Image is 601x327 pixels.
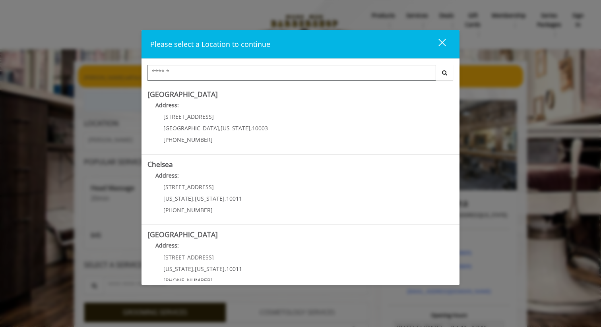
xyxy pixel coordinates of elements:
[147,65,436,81] input: Search Center
[219,124,221,132] span: ,
[225,195,226,202] span: ,
[147,65,454,85] div: Center Select
[250,124,252,132] span: ,
[226,265,242,273] span: 10011
[155,101,179,109] b: Address:
[163,265,193,273] span: [US_STATE]
[163,124,219,132] span: [GEOGRAPHIC_DATA]
[163,253,214,261] span: [STREET_ADDRESS]
[147,230,218,239] b: [GEOGRAPHIC_DATA]
[193,265,195,273] span: ,
[226,195,242,202] span: 10011
[147,159,173,169] b: Chelsea
[163,206,213,214] span: [PHONE_NUMBER]
[221,124,250,132] span: [US_STATE]
[163,195,193,202] span: [US_STATE]
[195,195,225,202] span: [US_STATE]
[440,70,449,75] i: Search button
[195,265,225,273] span: [US_STATE]
[155,172,179,179] b: Address:
[163,183,214,191] span: [STREET_ADDRESS]
[147,89,218,99] b: [GEOGRAPHIC_DATA]
[424,36,451,52] button: close dialog
[163,136,213,143] span: [PHONE_NUMBER]
[225,265,226,273] span: ,
[193,195,195,202] span: ,
[163,277,213,284] span: [PHONE_NUMBER]
[252,124,268,132] span: 10003
[155,242,179,249] b: Address:
[163,113,214,120] span: [STREET_ADDRESS]
[150,39,270,49] span: Please select a Location to continue
[429,38,445,50] div: close dialog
